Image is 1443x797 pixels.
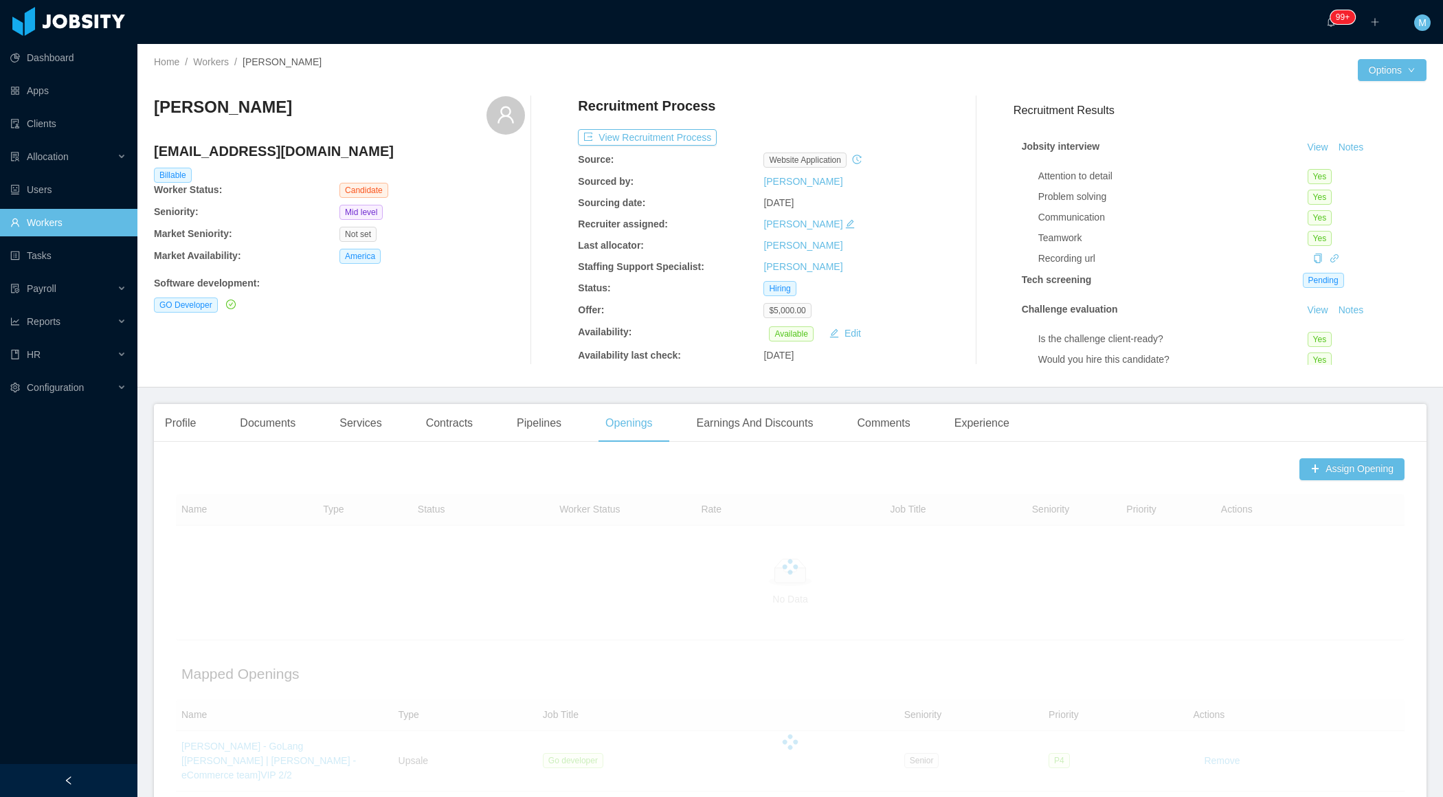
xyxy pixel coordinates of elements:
[154,184,222,195] b: Worker Status:
[1370,17,1380,27] i: icon: plus
[763,350,794,361] span: [DATE]
[686,404,825,442] div: Earnings And Discounts
[1303,304,1333,315] a: View
[578,261,704,272] b: Staffing Support Specialist:
[763,218,842,229] a: [PERSON_NAME]
[1038,210,1308,225] div: Communication
[1014,102,1427,119] h3: Recruitment Results
[1308,210,1332,225] span: Yes
[1333,302,1369,319] button: Notes
[10,176,126,203] a: icon: robotUsers
[339,183,388,198] span: Candidate
[1038,169,1308,183] div: Attention to detail
[1330,254,1339,263] i: icon: link
[1038,332,1308,346] div: Is the challenge client-ready?
[578,132,717,143] a: icon: exportView Recruitment Process
[1022,274,1092,285] strong: Tech screening
[10,209,126,236] a: icon: userWorkers
[154,206,199,217] b: Seniority:
[1330,10,1355,24] sup: 2150
[339,249,381,264] span: America
[943,404,1020,442] div: Experience
[10,350,20,359] i: icon: book
[226,300,236,309] i: icon: check-circle
[578,304,604,315] b: Offer:
[578,197,645,208] b: Sourcing date:
[223,299,236,310] a: icon: check-circle
[578,326,631,337] b: Availability:
[1308,190,1332,205] span: Yes
[763,261,842,272] a: [PERSON_NAME]
[1303,142,1333,153] a: View
[578,350,681,361] b: Availability last check:
[154,142,525,161] h4: [EMAIL_ADDRESS][DOMAIN_NAME]
[1358,59,1427,81] button: Optionsicon: down
[10,44,126,71] a: icon: pie-chartDashboard
[10,242,126,269] a: icon: profileTasks
[1330,253,1339,264] a: icon: link
[27,382,84,393] span: Configuration
[763,153,847,168] span: website application
[1299,458,1405,480] button: icon: plusAssign Opening
[594,404,664,442] div: Openings
[578,282,610,293] b: Status:
[154,228,232,239] b: Market Seniority:
[10,152,20,161] i: icon: solution
[229,404,306,442] div: Documents
[10,77,126,104] a: icon: appstoreApps
[27,316,60,327] span: Reports
[763,176,842,187] a: [PERSON_NAME]
[243,56,322,67] span: [PERSON_NAME]
[154,56,179,67] a: Home
[328,404,392,442] div: Services
[1313,251,1323,266] div: Copy
[763,303,811,318] span: $5,000.00
[578,129,717,146] button: icon: exportView Recruitment Process
[185,56,188,67] span: /
[1313,254,1323,263] i: icon: copy
[1326,17,1336,27] i: icon: bell
[27,151,69,162] span: Allocation
[154,278,260,289] b: Software development :
[1308,231,1332,246] span: Yes
[1308,332,1332,347] span: Yes
[763,240,842,251] a: [PERSON_NAME]
[339,227,377,242] span: Not set
[846,404,921,442] div: Comments
[1038,231,1308,245] div: Teamwork
[496,105,515,124] i: icon: user
[234,56,237,67] span: /
[154,96,292,118] h3: [PERSON_NAME]
[10,110,126,137] a: icon: auditClients
[1038,352,1308,367] div: Would you hire this candidate?
[10,284,20,293] i: icon: file-protect
[578,154,614,165] b: Source:
[1022,304,1118,315] strong: Challenge evaluation
[578,218,668,229] b: Recruiter assigned:
[1308,169,1332,184] span: Yes
[339,205,383,220] span: Mid level
[1418,14,1427,31] span: M
[27,283,56,294] span: Payroll
[852,155,862,164] i: icon: history
[824,325,866,341] button: icon: editEdit
[154,250,241,261] b: Market Availability:
[845,219,855,229] i: icon: edit
[415,404,484,442] div: Contracts
[154,298,218,313] span: GO Developer
[506,404,572,442] div: Pipelines
[193,56,229,67] a: Workers
[10,317,20,326] i: icon: line-chart
[763,281,796,296] span: Hiring
[1333,139,1369,156] button: Notes
[154,404,207,442] div: Profile
[10,383,20,392] i: icon: setting
[1038,251,1308,266] div: Recording url
[1303,273,1344,288] span: Pending
[763,197,794,208] span: [DATE]
[154,168,192,183] span: Billable
[1308,352,1332,368] span: Yes
[578,96,715,115] h4: Recruitment Process
[27,349,41,360] span: HR
[578,240,644,251] b: Last allocator:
